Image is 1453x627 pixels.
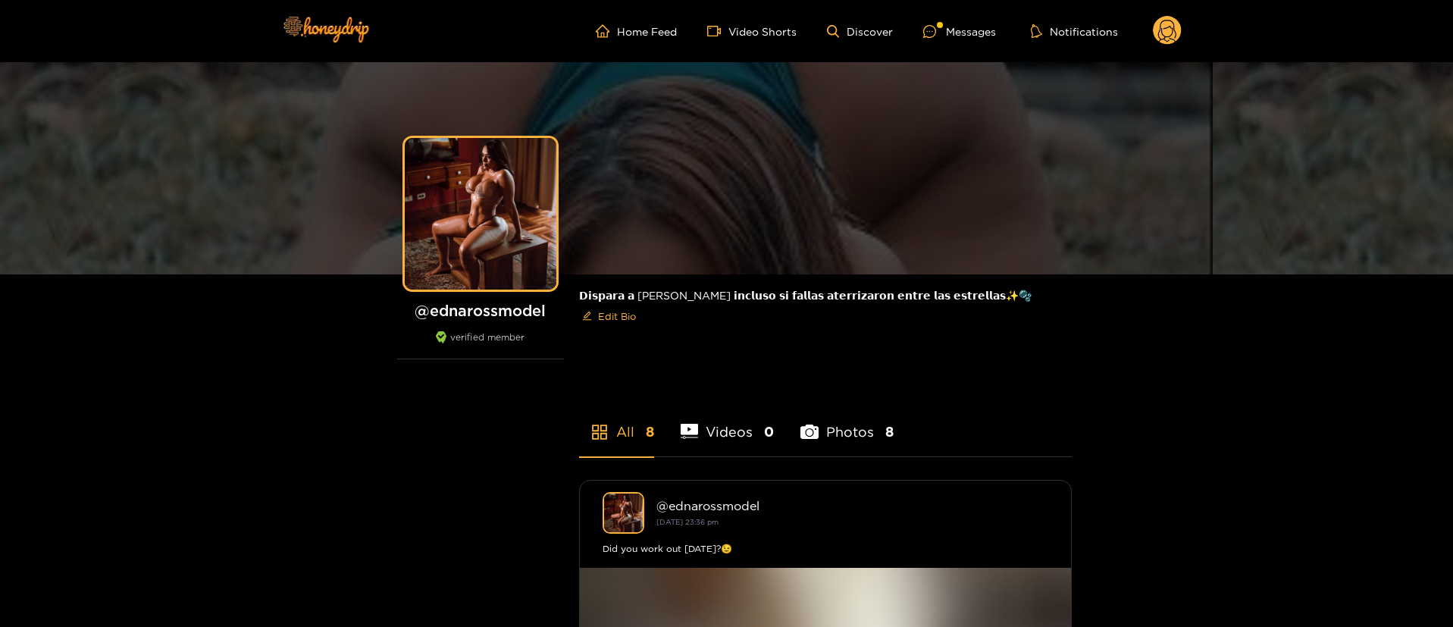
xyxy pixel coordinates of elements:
[800,388,894,456] li: Photos
[885,422,894,441] span: 8
[707,24,797,38] a: Video Shorts
[397,301,564,320] h1: @ ednarossmodel
[923,23,996,40] div: Messages
[603,541,1048,556] div: Did you work out [DATE]?😉
[707,24,728,38] span: video-camera
[582,311,592,322] span: edit
[764,422,774,441] span: 0
[603,492,644,534] img: ednarossmodel
[598,309,636,324] span: Edit Bio
[397,331,564,359] div: verified member
[579,388,654,456] li: All
[590,423,609,441] span: appstore
[1026,24,1123,39] button: Notifications
[681,388,775,456] li: Videos
[579,274,1072,340] div: 𝗗𝗶𝘀𝗽𝗮𝗿𝗮 𝗮 [PERSON_NAME] 𝗶𝗻𝗰𝗹𝘂𝘀𝗼 𝘀𝗶 𝗳𝗮𝗹𝗹𝗮𝘀 𝗮𝘁𝗲𝗿𝗿𝗶𝘇𝗮𝗿𝗼𝗻 𝗲𝗻𝘁𝗿𝗲 𝗹𝗮𝘀 𝗲𝘀𝘁𝗿𝗲𝗹𝗹𝗮𝘀✨🫧
[596,24,677,38] a: Home Feed
[827,25,893,38] a: Discover
[596,24,617,38] span: home
[656,518,719,526] small: [DATE] 23:36 pm
[579,304,639,328] button: editEdit Bio
[646,422,654,441] span: 8
[656,499,1048,513] div: @ ednarossmodel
